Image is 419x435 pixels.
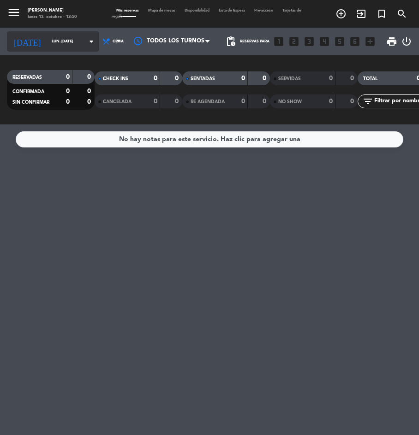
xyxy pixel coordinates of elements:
strong: 0 [329,98,333,105]
i: menu [7,6,21,19]
span: RE AGENDADA [191,100,225,104]
span: SERVIDAS [278,76,301,81]
span: NO SHOW [278,100,302,104]
i: filter_list [362,96,373,107]
strong: 0 [66,88,70,94]
span: CANCELADA [103,100,132,104]
i: power_settings_new [401,36,412,47]
span: Pre-acceso [250,9,278,12]
strong: 0 [175,98,180,105]
div: lunes 13. octubre - 12:50 [28,14,77,20]
i: [DATE] [7,33,47,50]
span: SENTADAS [191,76,215,81]
span: Mapa de mesas [144,9,180,12]
strong: 0 [241,75,245,82]
i: add_box [364,35,376,47]
strong: 0 [263,75,268,82]
div: [PERSON_NAME] [28,7,77,14]
i: looks_4 [318,35,330,47]
span: RESERVADAS [12,75,42,80]
strong: 0 [350,75,356,82]
strong: 0 [87,74,93,80]
span: Mis reservas [112,9,144,12]
i: turned_in_not [376,8,387,19]
strong: 0 [263,98,268,105]
i: looks_6 [349,35,361,47]
i: arrow_drop_down [86,36,97,47]
span: Cena [113,39,124,44]
button: menu [7,6,21,22]
span: TOTAL [363,76,377,81]
i: looks_3 [303,35,315,47]
i: looks_two [288,35,300,47]
i: exit_to_app [356,8,367,19]
strong: 0 [241,98,245,105]
strong: 0 [87,99,93,105]
span: Reservas para [240,39,269,44]
div: LOG OUT [401,28,412,55]
i: search [396,8,407,19]
span: Lista de Espera [214,9,250,12]
span: Disponibilidad [180,9,214,12]
span: print [386,36,397,47]
i: looks_5 [334,35,346,47]
i: add_circle_outline [335,8,347,19]
span: SIN CONFIRMAR [12,100,49,105]
span: pending_actions [225,36,236,47]
strong: 0 [154,75,157,82]
strong: 0 [329,75,333,82]
strong: 0 [87,88,93,94]
span: CHECK INS [103,76,128,81]
strong: 0 [175,75,180,82]
strong: 0 [350,98,356,105]
div: No hay notas para este servicio. Haz clic para agregar una [119,134,300,145]
strong: 0 [66,74,70,80]
strong: 0 [66,99,70,105]
strong: 0 [154,98,157,105]
span: CONFIRMADA [12,89,44,94]
i: looks_one [273,35,285,47]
